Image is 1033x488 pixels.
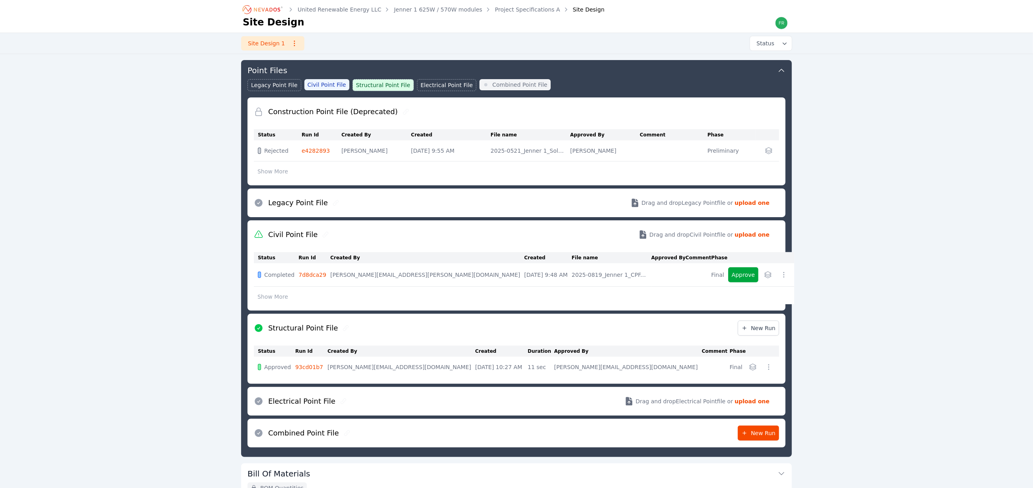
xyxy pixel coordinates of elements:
[254,129,302,140] th: Status
[341,129,411,140] th: Created By
[735,199,770,207] strong: upload one
[356,81,410,89] span: Structural Point File
[475,357,528,377] td: [DATE] 10:27 AM
[298,6,381,14] a: United Renewable Energy LLC
[327,346,475,357] th: Created By
[411,140,491,161] td: [DATE] 9:55 AM
[254,164,292,179] button: Show More
[248,65,287,76] h3: Point Files
[741,429,776,437] span: New Run
[640,129,708,140] th: Comment
[264,147,288,155] span: Rejected
[528,346,554,357] th: Duration
[753,39,774,47] span: Status
[475,346,528,357] th: Created
[254,346,295,357] th: Status
[641,199,733,207] span: Drag and drop Legacy Point file or
[248,60,785,79] button: Point Files
[730,363,743,371] div: Final
[268,428,339,439] h2: Combined Point File
[635,397,733,405] span: Drag and drop Electrical Point file or
[243,16,304,29] h1: Site Design
[711,252,728,263] th: Phase
[708,129,756,140] th: Phase
[421,81,473,89] span: Electrical Point File
[254,252,298,263] th: Status
[741,324,776,332] span: New Run
[264,363,291,371] span: Approved
[268,106,398,117] h2: Construction Point File (Deprecated)
[251,81,298,89] span: Legacy Point File
[394,6,482,14] a: Jenner 1 625W / 570W modules
[735,231,770,239] strong: upload one
[728,267,758,282] button: Approve
[629,224,779,246] button: Drag and dropCivil Pointfile or upload one
[491,147,566,155] div: 2025-0521_Jenner 1_Solved CPF - Viewmaker Output and Embedment, Final CPF, [PERSON_NAME].csv
[615,390,779,412] button: Drag and dropElectrical Pointfile or upload one
[738,321,779,336] a: New Run
[649,231,733,239] span: Drag and drop Civil Point file or
[554,346,702,357] th: Approved By
[295,346,327,357] th: Run Id
[248,463,785,482] button: Bill Of Materials
[554,357,702,377] td: [PERSON_NAME][EMAIL_ADDRESS][DOMAIN_NAME]
[735,397,770,405] strong: upload one
[495,6,560,14] a: Project Specifications A
[330,263,524,287] td: [PERSON_NAME][EMAIL_ADDRESS][PERSON_NAME][DOMAIN_NAME]
[268,323,338,334] h2: Structural Point File
[621,192,779,214] button: Drag and dropLegacy Pointfile or upload one
[702,346,730,357] th: Comment
[243,3,604,16] nav: Breadcrumb
[298,252,330,263] th: Run Id
[570,140,640,161] td: [PERSON_NAME]
[241,36,304,51] a: Site Design 1
[651,252,686,263] th: Approved By
[254,289,292,304] button: Show More
[562,6,605,14] div: Site Design
[711,271,724,279] div: Final
[248,468,310,479] h3: Bill Of Materials
[775,17,788,29] img: frida.manzo@nevados.solar
[268,229,318,240] h2: Civil Point File
[572,271,647,279] div: 2025-0819_Jenner 1_CPF.csv
[708,147,752,155] div: Preliminary
[524,263,571,287] td: [DATE] 9:48 AM
[298,272,326,278] a: 7d8dca29
[686,252,711,263] th: Comment
[302,129,341,140] th: Run Id
[491,129,570,140] th: File name
[295,364,323,370] a: 93cd01b7
[570,129,640,140] th: Approved By
[411,129,491,140] th: Created
[750,36,792,51] button: Status
[730,346,746,357] th: Phase
[268,396,335,407] h2: Electrical Point File
[341,140,411,161] td: [PERSON_NAME]
[268,197,328,208] h2: Legacy Point File
[738,426,779,441] a: New Run
[264,271,294,279] span: Completed
[302,148,330,154] a: e4282893
[524,252,571,263] th: Created
[528,363,550,371] div: 11 sec
[492,81,547,89] span: Combined Point File
[327,357,475,377] td: [PERSON_NAME][EMAIL_ADDRESS][DOMAIN_NAME]
[572,252,651,263] th: File name
[241,60,792,457] div: Point FilesLegacy Point FileCivil Point FileStructural Point FileElectrical Point FileCombined Po...
[308,81,346,89] span: Civil Point File
[330,252,524,263] th: Created By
